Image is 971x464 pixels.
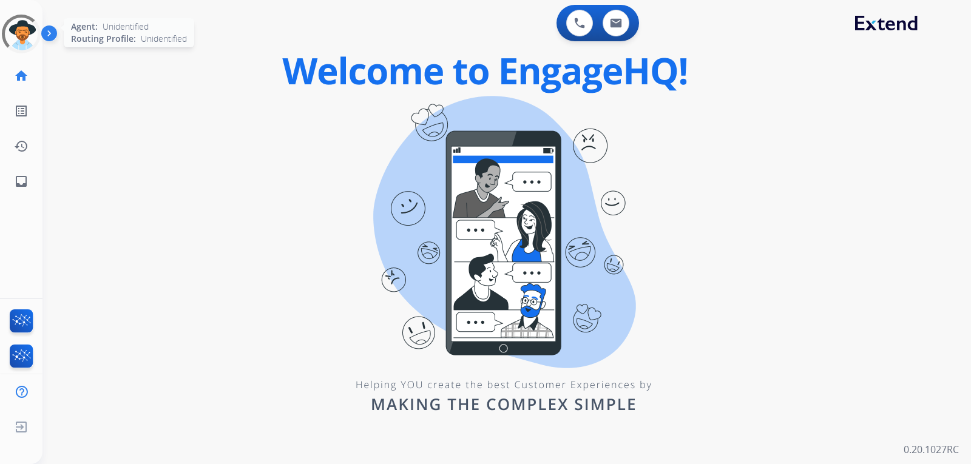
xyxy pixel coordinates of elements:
[14,104,29,118] mat-icon: list_alt
[14,69,29,83] mat-icon: home
[103,21,149,33] span: Unidentified
[904,442,959,457] p: 0.20.1027RC
[14,139,29,153] mat-icon: history
[71,33,136,45] span: Routing Profile:
[71,21,98,33] span: Agent:
[14,174,29,189] mat-icon: inbox
[141,33,187,45] span: Unidentified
